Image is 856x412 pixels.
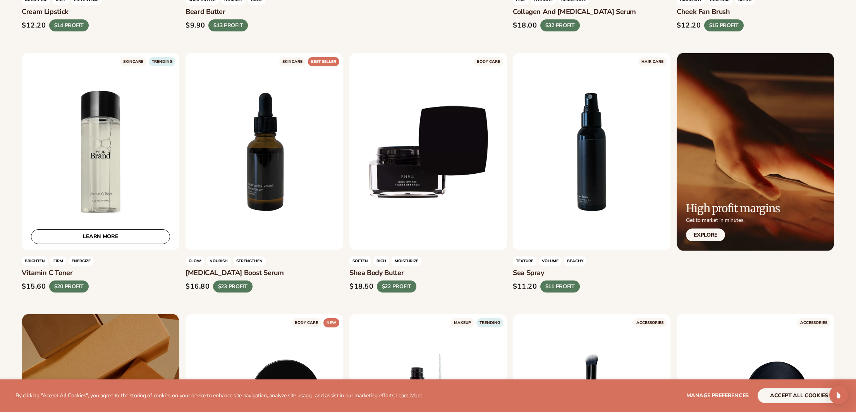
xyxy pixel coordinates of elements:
a: Explore [686,229,725,241]
div: $12.20 [22,21,46,30]
span: nourish [206,257,231,266]
div: $15.60 [22,282,46,291]
span: energize [69,257,94,266]
span: firm [50,257,66,266]
p: Get to market in minutes. [686,217,780,224]
span: strengthen [233,257,266,266]
span: volume [539,257,562,266]
span: Manage preferences [686,392,749,399]
a: LEARN MORE [31,230,170,244]
div: $11.20 [513,282,537,291]
div: $13 PROFIT [208,19,248,31]
div: $32 PROFIT [540,19,580,31]
span: Brighten [22,257,48,266]
div: $18.50 [349,282,374,291]
span: soften [349,257,371,266]
h3: Beard butter [186,8,343,17]
h3: Cream Lipstick [22,8,179,17]
h3: Sea spray [513,269,670,278]
div: $11 PROFIT [540,280,580,293]
div: $14 PROFIT [49,19,89,31]
button: accept all cookies [758,388,841,403]
div: $18.00 [513,21,537,30]
span: beachy [564,257,586,266]
h3: Shea body butter [349,269,507,278]
span: rich [373,257,389,266]
div: $20 PROFIT [49,280,89,293]
button: Manage preferences [686,388,749,403]
div: $12.20 [677,21,701,30]
div: $22 PROFIT [376,280,416,293]
h3: Vitamin c toner [22,269,179,278]
h3: Cheek fan brush [677,8,834,17]
p: By clicking "Accept All Cookies", you agree to the storing of cookies on your device to enhance s... [15,393,422,399]
h2: High profit margins [686,203,780,215]
span: moisturize [392,257,421,266]
span: glow [186,257,204,266]
div: $16.80 [186,282,210,291]
a: Learn More [395,392,422,399]
h3: [MEDICAL_DATA] boost serum [186,269,343,278]
div: $9.90 [186,21,205,30]
h3: Collagen and [MEDICAL_DATA] serum [513,8,670,17]
span: Texture [513,257,536,266]
div: $15 PROFIT [704,19,744,31]
div: Open Intercom Messenger [829,386,848,404]
div: $23 PROFIT [213,280,252,293]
